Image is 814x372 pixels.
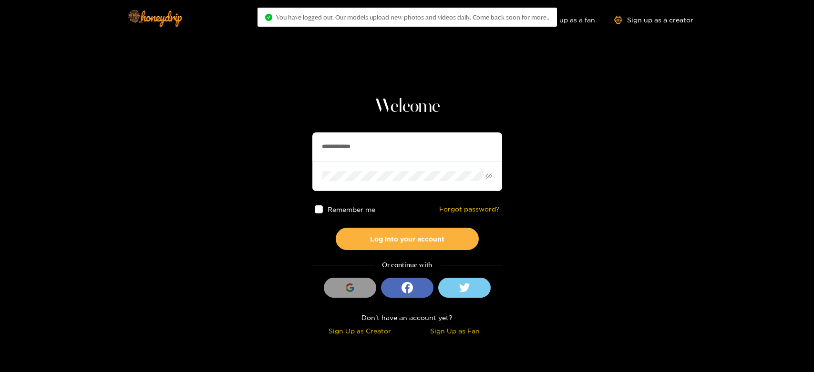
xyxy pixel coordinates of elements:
h1: Welcome [312,95,502,118]
div: Don't have an account yet? [312,312,502,323]
span: eye-invisible [486,173,492,179]
a: Forgot password? [439,205,500,213]
span: You have logged out. Our models upload new photos and videos daily. Come back soon for more.. [276,13,549,21]
span: check-circle [265,14,272,21]
span: Remember me [327,206,375,213]
div: Sign Up as Fan [410,325,500,336]
a: Sign up as a creator [614,16,693,24]
button: Log into your account [336,228,479,250]
div: Or continue with [312,260,502,271]
div: Sign Up as Creator [315,325,405,336]
a: Sign up as a fan [530,16,595,24]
